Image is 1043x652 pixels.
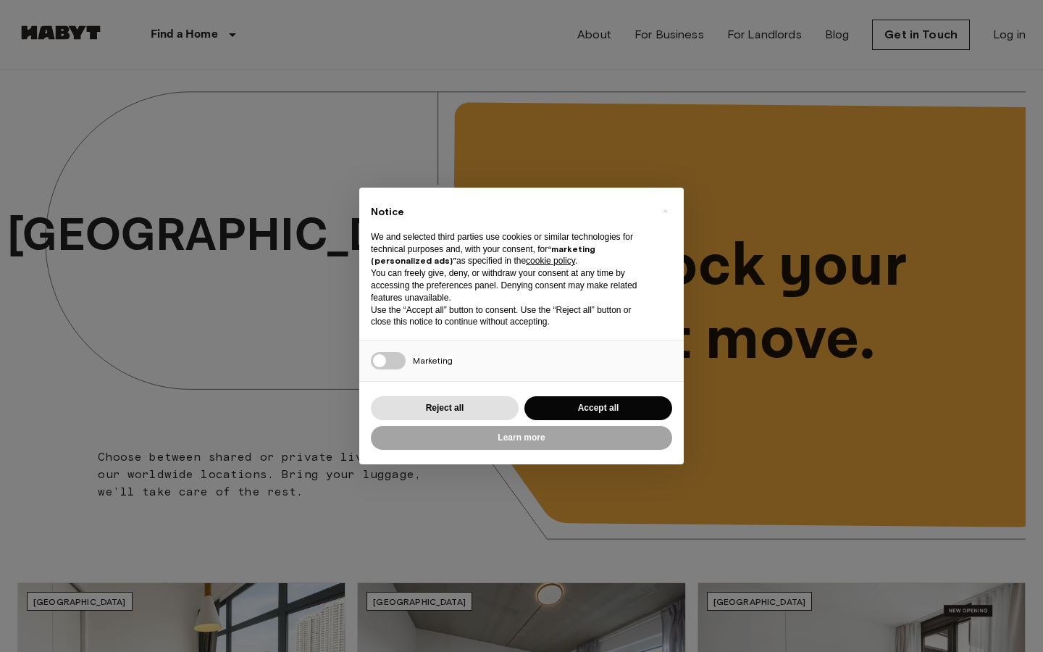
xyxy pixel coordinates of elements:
[524,396,672,420] button: Accept all
[413,355,453,366] span: Marketing
[371,426,672,450] button: Learn more
[371,267,649,304] p: You can freely give, deny, or withdraw your consent at any time by accessing the preferences pane...
[526,256,575,266] a: cookie policy
[371,231,649,267] p: We and selected third parties use cookies or similar technologies for technical purposes and, wit...
[663,202,668,220] span: ×
[371,304,649,329] p: Use the “Accept all” button to consent. Use the “Reject all” button or close this notice to conti...
[371,243,595,267] strong: “marketing (personalized ads)”
[371,205,649,220] h2: Notice
[653,199,677,222] button: Close this notice
[371,396,519,420] button: Reject all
